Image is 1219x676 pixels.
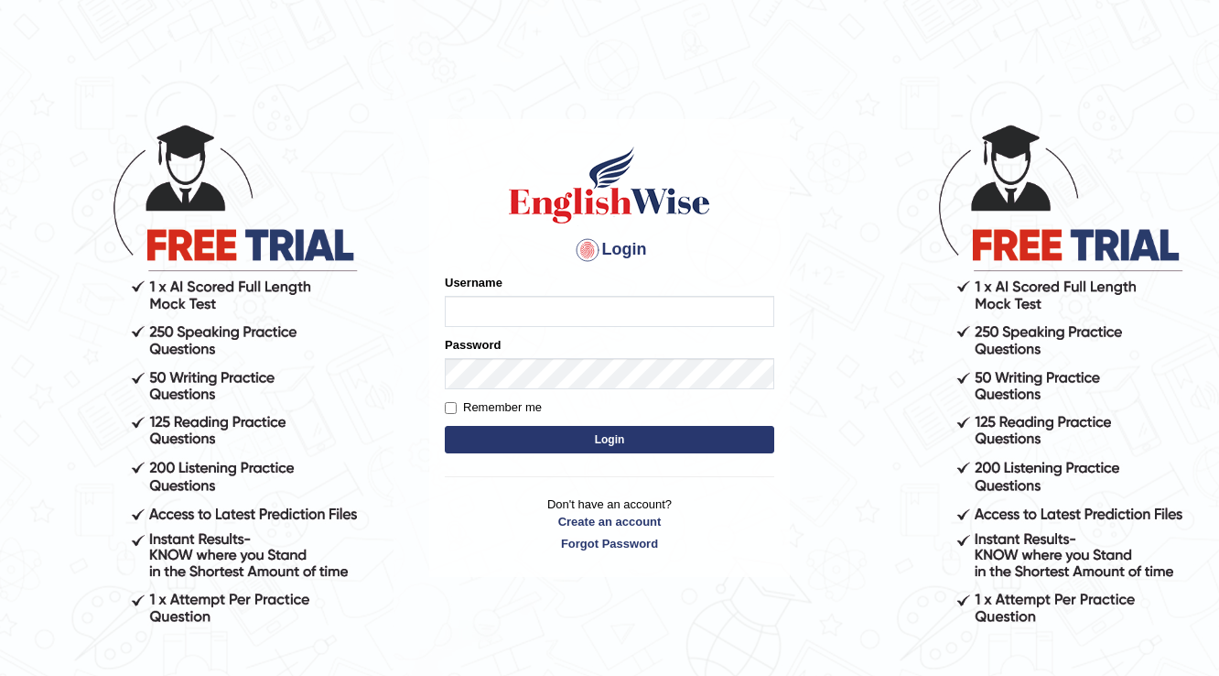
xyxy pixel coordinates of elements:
label: Password [445,336,501,354]
label: Remember me [445,398,542,417]
a: Create an account [445,513,774,530]
p: Don't have an account? [445,496,774,552]
img: Logo of English Wise sign in for intelligent practice with AI [505,144,714,226]
input: Remember me [445,402,457,414]
label: Username [445,274,502,291]
h4: Login [445,235,774,265]
button: Login [445,426,774,453]
a: Forgot Password [445,535,774,552]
